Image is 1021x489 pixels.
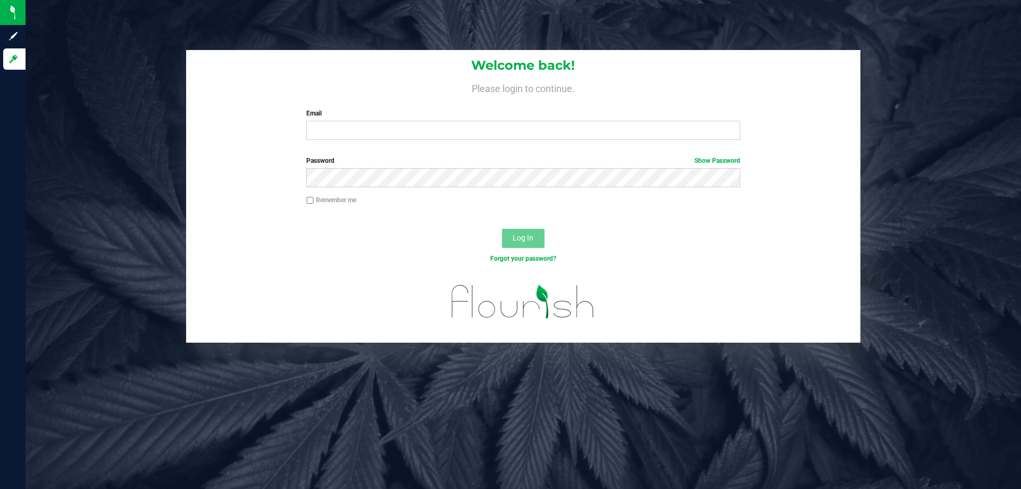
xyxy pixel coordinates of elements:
[306,157,334,164] span: Password
[306,197,314,204] input: Remember me
[490,255,556,262] a: Forgot your password?
[8,31,19,42] inline-svg: Sign up
[306,195,356,205] label: Remember me
[186,81,860,94] h4: Please login to continue.
[306,109,740,118] label: Email
[8,54,19,64] inline-svg: Log in
[439,275,607,329] img: flourish_logo.svg
[694,157,740,164] a: Show Password
[186,59,860,72] h1: Welcome back!
[502,229,545,248] button: Log In
[513,234,533,242] span: Log In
